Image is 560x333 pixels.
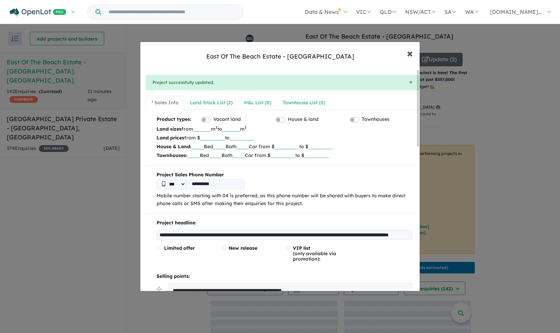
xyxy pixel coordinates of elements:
[151,99,179,107] div: * Sales Info
[162,181,165,186] img: Phone icon
[157,115,191,125] b: Product types:
[407,46,413,60] span: ×
[157,287,162,292] img: drag.svg
[244,99,271,107] div: H&L List ( 0 )
[157,126,182,132] b: Land sizes
[10,8,66,17] img: Openlot PRO Logo White
[157,219,414,227] p: Project headline:
[283,99,325,107] div: Townhouse List ( 0 )
[362,115,390,124] label: Townhouses
[213,115,241,124] label: Vacant land
[102,5,241,19] input: Try estate name, suburb, builder or developer
[409,79,413,85] button: Close
[288,115,319,124] label: House & land
[164,245,195,251] span: Limited offer
[157,135,184,141] b: Land prices
[206,52,354,61] div: East Of The Beach Estate - [GEOGRAPHIC_DATA]
[157,142,414,151] p: Bed Bath Car from $ to $
[157,151,414,160] p: Bed Bath Car from $ to $
[157,125,414,133] p: from m to m
[157,171,414,179] b: Project Sales Phone Number
[244,125,247,130] sup: 2
[157,192,414,208] p: Mobile number starting with 04 is preferred, as this phone number will be shared with buyers to m...
[215,125,217,130] sup: 2
[157,272,414,281] p: Selling points:
[293,245,310,251] span: VIP list
[293,245,336,262] span: (only available via promotion):
[157,133,414,142] p: from $ to
[157,152,187,158] b: Townhouses:
[190,99,233,107] div: Land Stock List ( 2 )
[157,143,191,150] b: House & Land:
[146,75,419,90] div: Project successfully updated.
[490,8,542,15] span: [DOMAIN_NAME]...
[229,245,257,251] span: New release
[409,78,413,86] span: ×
